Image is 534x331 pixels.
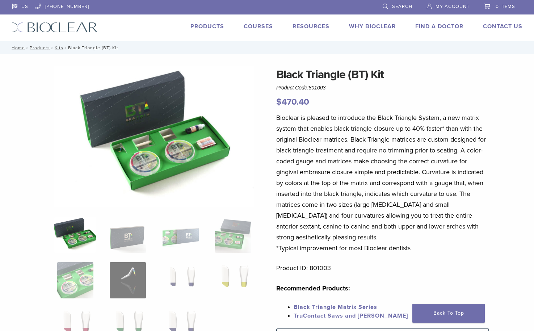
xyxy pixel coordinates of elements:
[294,303,377,311] a: Black Triangle Matrix Series
[160,262,201,298] img: Black Triangle (BT) Kit - Image 7
[54,66,254,207] img: Intro Black Triangle Kit-6 - Copy
[212,262,254,298] img: Black Triangle (BT) Kit - Image 8
[293,23,329,30] a: Resources
[415,23,463,30] a: Find A Doctor
[54,217,96,253] img: Intro-Black-Triangle-Kit-6-Copy-e1548792917662-324x324.jpg
[244,23,273,30] a: Courses
[276,97,282,107] span: $
[483,23,522,30] a: Contact Us
[294,312,408,319] a: TruContact Saws and [PERSON_NAME]
[496,4,515,9] span: 0 items
[276,66,489,83] h1: Black Triangle (BT) Kit
[392,4,412,9] span: Search
[12,22,98,33] img: Bioclear
[276,85,325,91] span: Product Code:
[276,97,309,107] bdi: 470.40
[25,46,30,50] span: /
[215,217,251,253] img: Black Triangle (BT) Kit - Image 4
[9,45,25,50] a: Home
[190,23,224,30] a: Products
[276,284,350,292] strong: Recommended Products:
[7,41,528,54] nav: Black Triangle (BT) Kit
[163,217,199,253] img: Black Triangle (BT) Kit - Image 3
[349,23,396,30] a: Why Bioclear
[276,263,489,273] p: Product ID: 801003
[309,85,326,91] span: 801003
[30,45,50,50] a: Products
[276,112,489,254] p: Bioclear is pleased to introduce the Black Triangle System, a new matrix system that enables blac...
[110,217,146,253] img: Black Triangle (BT) Kit - Image 2
[412,304,485,323] a: Back To Top
[50,46,55,50] span: /
[436,4,470,9] span: My Account
[63,46,68,50] span: /
[55,45,63,50] a: Kits
[57,262,93,298] img: Black Triangle (BT) Kit - Image 5
[110,262,146,298] img: Black Triangle (BT) Kit - Image 6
